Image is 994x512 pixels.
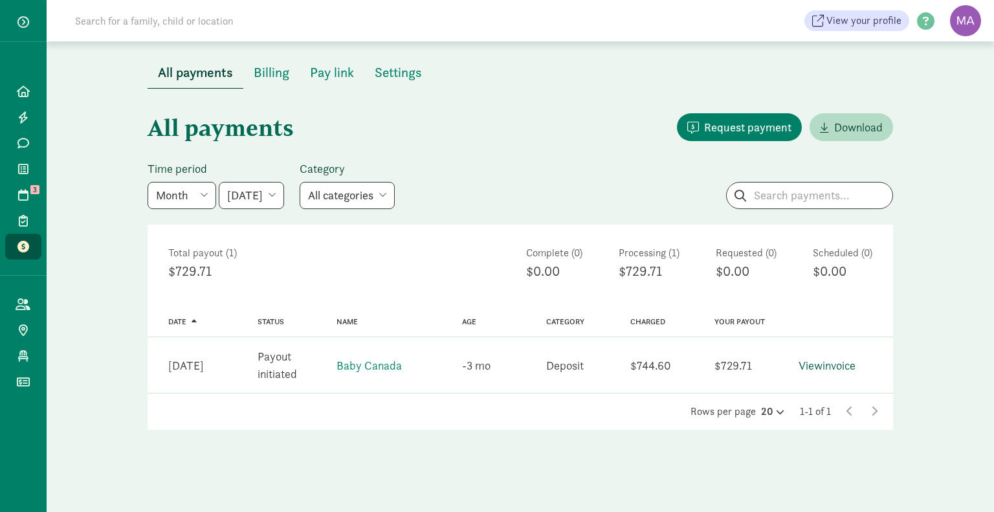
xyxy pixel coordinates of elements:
a: Pay link [300,65,364,80]
a: 3 [5,182,41,208]
div: Complete (0) [526,245,582,261]
a: Status [258,317,284,326]
label: Time period [148,161,284,177]
span: Request payment [704,118,791,136]
a: View your profile [804,10,909,31]
span: Settings [375,62,422,83]
input: Search for a family, child or location [67,8,430,34]
a: Your payout [714,317,765,326]
a: Category [546,317,584,326]
a: Viewinvoice [799,358,856,373]
button: Billing [243,57,300,88]
iframe: Chat Widget [929,450,994,512]
a: Download [810,113,893,141]
div: $0.00 [813,261,872,282]
span: Billing [254,62,289,83]
div: Requested (0) [716,245,777,261]
a: Charged [630,317,665,326]
div: $744.60 [630,357,671,374]
div: Deposit [546,357,584,374]
button: Request payment [677,113,802,141]
a: Name [337,317,358,326]
span: View your profile [826,13,901,28]
button: Settings [364,57,432,88]
span: 3 [30,185,39,194]
div: $729.71 [619,261,679,282]
div: $0.00 [716,261,777,282]
a: Billing [243,65,300,80]
a: Age [462,317,476,326]
div: $729.71 [168,261,490,282]
div: Scheduled (0) [813,245,872,261]
a: Date [168,317,197,326]
a: Settings [364,65,432,80]
div: Processing (1) [619,245,679,261]
button: Pay link [300,57,364,88]
input: Search payments... [727,183,892,208]
div: Rows per page 1-1 of 1 [148,404,893,419]
a: Baby Canada [337,358,402,373]
span: All payments [158,62,233,83]
span: -3 [462,358,491,373]
div: Total payout (1) [168,245,490,261]
div: 20 [761,404,784,419]
span: Pay link [310,62,354,83]
h1: All payments [148,104,518,151]
span: Payout initiated [258,349,297,381]
label: Category [300,161,395,177]
div: [DATE] [168,357,204,374]
a: All payments [148,65,243,80]
button: All payments [148,57,243,89]
div: $729.71 [714,357,752,374]
span: Download [834,118,883,136]
span: Date [168,317,186,326]
div: $0.00 [526,261,582,282]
